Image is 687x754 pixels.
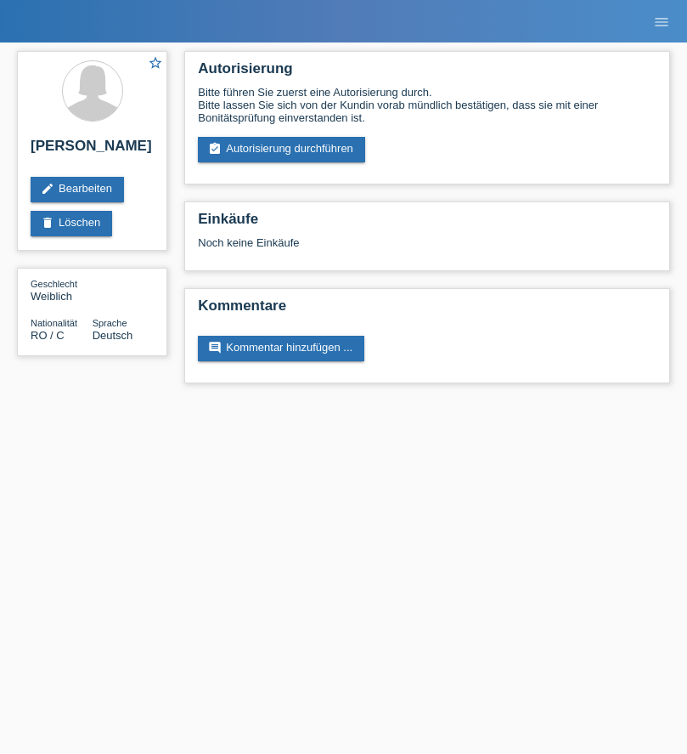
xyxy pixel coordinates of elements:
span: Nationalität [31,318,77,328]
i: delete [41,216,54,230]
span: Rumänien / C / 30.09.2021 [31,329,65,342]
i: star_border [148,55,163,71]
span: Sprache [93,318,127,328]
i: menu [653,14,670,31]
i: comment [208,341,222,354]
span: Geschlecht [31,279,77,289]
a: deleteLöschen [31,211,112,236]
a: commentKommentar hinzufügen ... [198,336,364,361]
a: menu [645,16,679,26]
a: assignment_turned_inAutorisierung durchführen [198,137,365,162]
h2: Kommentare [198,298,656,323]
a: editBearbeiten [31,177,124,202]
div: Weiblich [31,277,93,303]
div: Bitte führen Sie zuerst eine Autorisierung durch. Bitte lassen Sie sich von der Kundin vorab münd... [198,86,656,124]
span: Deutsch [93,329,133,342]
h2: Autorisierung [198,60,656,86]
h2: Einkäufe [198,211,656,236]
div: Noch keine Einkäufe [198,236,656,262]
h2: [PERSON_NAME] [31,138,154,163]
i: edit [41,182,54,196]
i: assignment_turned_in [208,142,222,156]
a: star_border [148,55,163,73]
